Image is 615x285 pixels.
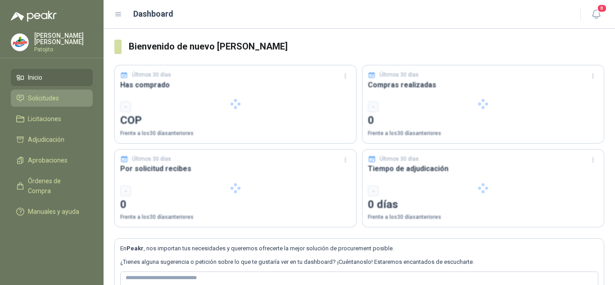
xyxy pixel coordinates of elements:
[28,207,79,217] span: Manuales y ayuda
[28,135,64,145] span: Adjudicación
[597,4,607,13] span: 8
[28,93,59,103] span: Solicitudes
[11,172,93,199] a: Órdenes de Compra
[11,131,93,148] a: Adjudicación
[11,90,93,107] a: Solicitudes
[133,8,173,20] h1: Dashboard
[28,176,84,196] span: Órdenes de Compra
[11,11,57,22] img: Logo peakr
[120,258,598,267] p: ¿Tienes alguna sugerencia o petición sobre lo que te gustaría ver en tu dashboard? ¡Cuéntanoslo! ...
[11,34,28,51] img: Company Logo
[588,6,604,23] button: 8
[11,69,93,86] a: Inicio
[34,32,93,45] p: [PERSON_NAME] [PERSON_NAME]
[11,203,93,220] a: Manuales y ayuda
[120,244,598,253] p: En , nos importan tus necesidades y queremos ofrecerte la mejor solución de procurement posible.
[34,47,93,52] p: Patojito
[127,245,144,252] b: Peakr
[11,110,93,127] a: Licitaciones
[28,114,61,124] span: Licitaciones
[28,72,42,82] span: Inicio
[129,40,604,54] h3: Bienvenido de nuevo [PERSON_NAME]
[11,152,93,169] a: Aprobaciones
[28,155,68,165] span: Aprobaciones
